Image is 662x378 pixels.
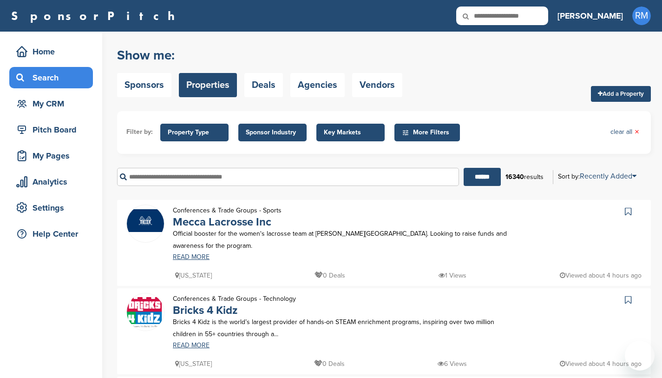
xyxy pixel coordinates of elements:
a: Vendors [352,73,402,97]
a: Recently Added [580,172,636,181]
a: Properties [179,73,237,97]
p: Official booster for the women's lacrosse team at [PERSON_NAME][GEOGRAPHIC_DATA]. Looking to rais... [173,228,513,251]
a: SponsorPitch [11,10,181,22]
p: Viewed about 4 hours ago [560,270,642,281]
div: My CRM [14,95,93,112]
a: Bricks 4 Kidz [173,304,237,317]
a: READ MORE [173,342,513,349]
a: Mecca Lacrosse Inc [173,215,271,229]
img: B4k 300x300px [127,293,164,331]
a: Agencies [290,73,345,97]
span: Sponsor Industry [246,127,299,138]
a: Analytics [9,171,93,192]
span: RM [632,7,651,25]
p: 1 Views [439,270,466,281]
p: 0 Deals [314,358,345,370]
div: results [501,169,548,185]
p: 0 Deals [315,270,345,281]
p: 6 Views [438,358,467,370]
a: Search [9,67,93,88]
div: Analytics [14,173,93,190]
h2: Show me: [117,47,402,64]
a: Deals [244,73,283,97]
a: Home [9,41,93,62]
div: My Pages [14,147,93,164]
p: Conferences & Trade Groups - Sports [173,205,282,216]
a: My Pages [9,145,93,166]
div: Help Center [14,225,93,242]
b: 16340 [505,173,524,181]
div: Search [14,69,93,86]
a: clear all× [610,127,639,137]
a: READ MORE [173,254,513,260]
p: Viewed about 4 hours ago [560,358,642,370]
p: [US_STATE] [175,358,212,370]
span: More Filters [402,127,455,138]
span: × [635,127,639,137]
iframe: Button to launch messaging window [625,341,655,371]
p: Bricks 4 Kidz is the world’s largest provider of hands-on STEAM enrichment programs, inspiring ov... [173,316,513,339]
span: Key Markets [324,127,377,138]
span: Property Type [168,127,221,138]
div: Sort by: [558,172,636,180]
h3: [PERSON_NAME] [557,9,623,22]
a: Pitch Board [9,119,93,140]
a: Settings [9,197,93,219]
p: Conferences & Trade Groups - Technology [173,293,296,305]
img: Jpeg 01 [127,209,164,232]
a: Help Center [9,223,93,245]
a: Add a Property [591,86,651,102]
div: Home [14,43,93,60]
li: Filter by: [126,127,153,137]
a: [PERSON_NAME] [557,6,623,26]
div: Pitch Board [14,121,93,138]
p: [US_STATE] [175,270,212,281]
div: Settings [14,199,93,216]
a: Sponsors [117,73,171,97]
a: My CRM [9,93,93,114]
